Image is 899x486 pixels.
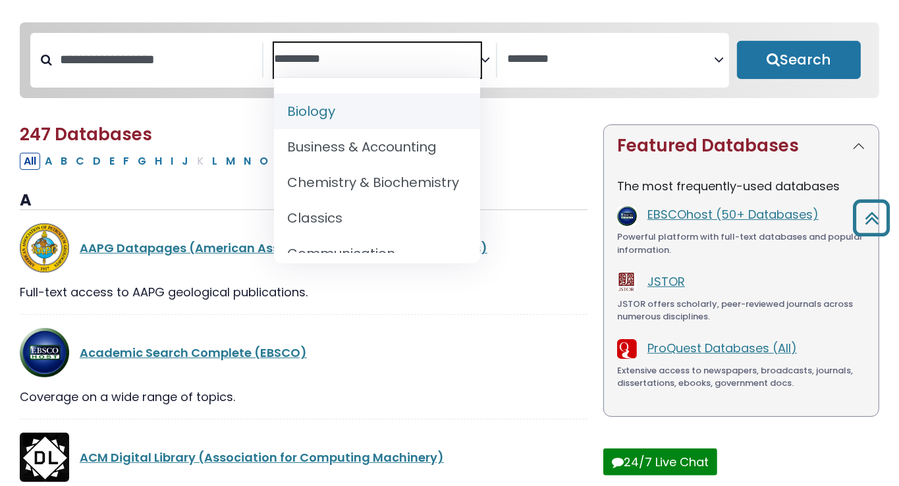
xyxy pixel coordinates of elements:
button: 24/7 Live Chat [603,448,717,475]
div: Coverage on a wide range of topics. [20,388,587,406]
div: Powerful platform with full-text databases and popular information. [617,230,865,256]
a: EBSCOhost (50+ Databases) [647,206,819,223]
button: Featured Databases [604,125,879,167]
p: The most frequently-used databases [617,177,865,195]
button: Filter Results N [240,153,255,170]
button: Filter Results D [89,153,105,170]
li: Chemistry & Biochemistry [274,165,480,200]
button: Filter Results C [72,153,88,170]
a: ProQuest Databases (All) [647,340,797,356]
nav: Search filters [20,22,879,99]
button: Filter Results O [256,153,272,170]
span: 247 Databases [20,122,152,146]
button: Filter Results J [178,153,192,170]
div: Alpha-list to filter by first letter of database name [20,152,464,169]
button: Filter Results M [222,153,239,170]
button: Filter Results I [167,153,177,170]
div: JSTOR offers scholarly, peer-reviewed journals across numerous disciplines. [617,298,865,323]
li: Communication [274,236,480,271]
li: Classics [274,200,480,236]
button: Filter Results B [57,153,71,170]
textarea: Search [274,53,480,67]
a: Academic Search Complete (EBSCO) [80,344,307,361]
button: Filter Results A [41,153,56,170]
a: ACM Digital Library (Association for Computing Machinery) [80,449,444,466]
div: Full-text access to AAPG geological publications. [20,283,587,301]
button: Filter Results G [134,153,150,170]
button: Submit for Search Results [737,41,861,79]
h3: A [20,191,587,211]
li: Business & Accounting [274,129,480,165]
button: All [20,153,40,170]
button: Filter Results E [105,153,119,170]
a: Back to Top [848,205,896,230]
textarea: Search [508,53,714,67]
button: Filter Results P [273,153,287,170]
a: AAPG Datapages (American Association of Petroleum Geologists) [80,240,487,256]
button: Filter Results F [119,153,133,170]
div: Extensive access to newspapers, broadcasts, journals, dissertations, ebooks, government docs. [617,364,865,390]
button: Filter Results L [208,153,221,170]
button: Filter Results H [151,153,166,170]
li: Biology [274,94,480,129]
a: JSTOR [647,273,685,290]
input: Search database by title or keyword [52,49,262,70]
